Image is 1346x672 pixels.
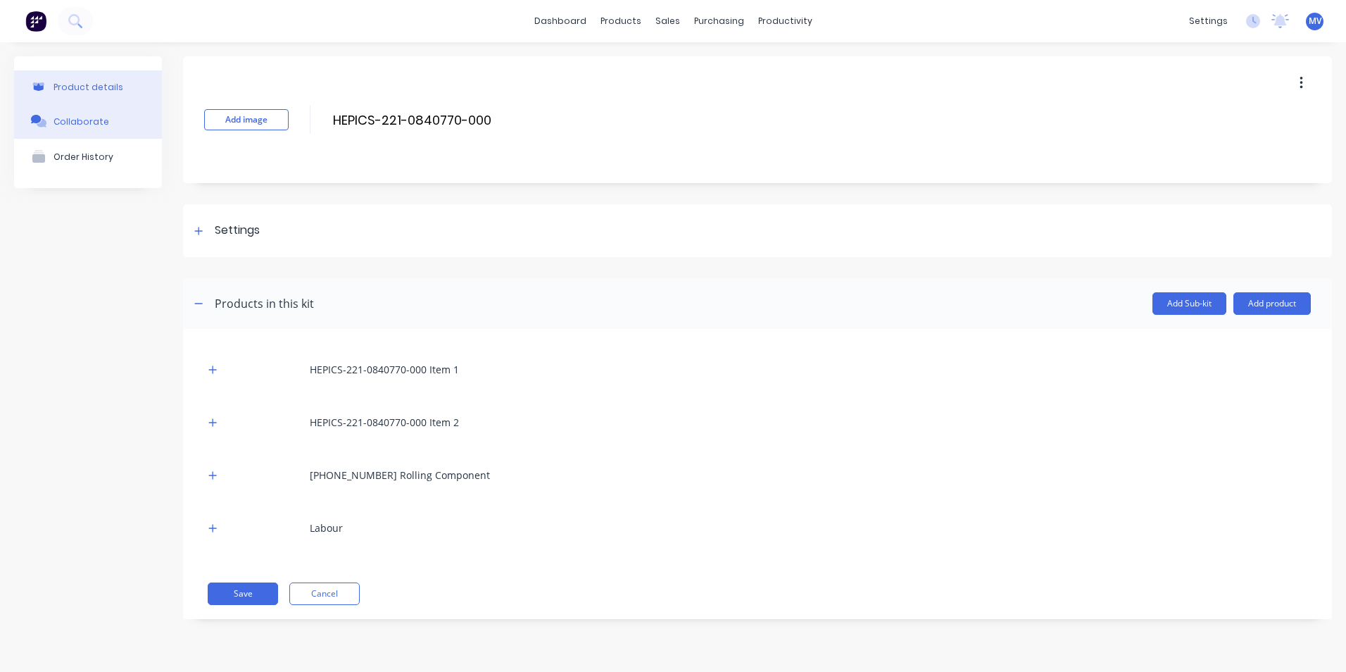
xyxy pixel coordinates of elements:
img: Factory [25,11,46,32]
a: dashboard [527,11,593,32]
div: Products in this kit [215,295,314,312]
div: settings [1182,11,1235,32]
div: sales [648,11,687,32]
button: Cancel [289,583,360,605]
button: Add product [1233,292,1311,315]
input: Enter kit name [332,110,581,130]
div: Collaborate [54,116,109,127]
div: Order History [54,151,113,162]
div: products [593,11,648,32]
button: Collaborate [14,104,162,139]
button: Save [208,583,278,605]
button: Add image [204,109,289,130]
div: purchasing [687,11,751,32]
button: Product details [14,70,162,104]
div: Settings [215,222,260,239]
div: Labour [310,521,343,535]
button: Add Sub-kit [1152,292,1226,315]
button: Order History [14,139,162,174]
div: HEPICS-221-0840770-000 Item 2 [310,415,459,430]
div: HEPICS-221-0840770-000 Item 1 [310,362,459,377]
span: MV [1309,15,1321,27]
div: [PHONE_NUMBER] Rolling Component [310,468,490,483]
div: productivity [751,11,819,32]
div: Product details [54,82,123,92]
